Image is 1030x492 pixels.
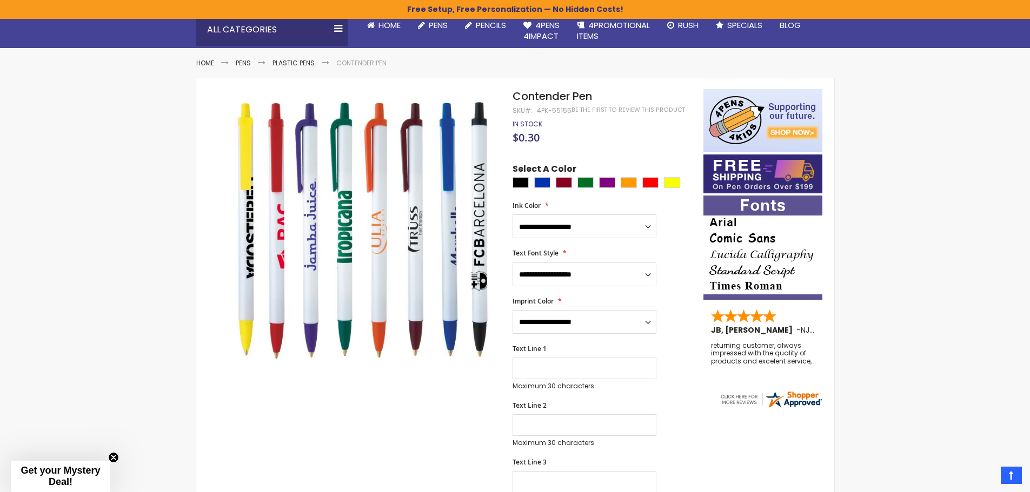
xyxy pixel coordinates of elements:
span: Ink Color [513,201,541,210]
span: $0.30 [513,130,540,145]
span: Text Font Style [513,248,559,258]
div: Red [642,177,659,188]
div: Blue [534,177,550,188]
a: Specials [707,14,771,37]
span: In stock [513,119,542,129]
iframe: Google Customer Reviews [941,463,1030,492]
p: Maximum 30 characters [513,439,656,447]
div: All Categories [196,14,348,46]
p: Maximum 30 characters [513,382,656,390]
span: Specials [727,19,762,31]
div: Purple [599,177,615,188]
div: Orange [621,177,637,188]
span: Pens [429,19,448,31]
div: Burgundy [556,177,572,188]
span: Home [378,19,401,31]
div: returning customer, always impressed with the quality of products and excelent service, will retu... [711,342,816,365]
span: Blog [780,19,801,31]
span: NJ [801,325,814,335]
a: 4PROMOTIONALITEMS [568,14,659,49]
a: Pencils [456,14,515,37]
img: 4pens 4 kids [703,89,822,152]
a: Rush [659,14,707,37]
span: Imprint Color [513,296,554,306]
span: Contender Pen [513,89,592,104]
img: 4pens.com widget logo [719,389,823,409]
div: Yellow [664,177,680,188]
span: Select A Color [513,163,576,178]
div: Get your Mystery Deal!Close teaser [11,461,110,492]
li: Contender Pen [336,59,387,68]
div: Black [513,177,529,188]
a: Be the first to review this product [572,106,685,114]
a: Home [196,58,214,68]
span: Get your Mystery Deal! [21,465,100,487]
a: Blog [771,14,809,37]
div: 4PK-55155 [537,106,572,115]
img: Contender Pen [218,88,499,368]
a: Pens [409,14,456,37]
strong: SKU [513,106,533,115]
span: JB, [PERSON_NAME] [711,325,796,335]
span: - , [796,325,891,335]
img: Free shipping on orders over $199 [703,154,822,193]
a: Pens [236,58,251,68]
img: font-personalization-examples [703,196,822,300]
a: 4Pens4impact [515,14,568,49]
button: Close teaser [108,452,119,463]
a: Plastic Pens [273,58,315,68]
span: Text Line 2 [513,401,547,410]
a: 4pens.com certificate URL [719,402,823,411]
div: Green [577,177,594,188]
a: Home [358,14,409,37]
span: 4PROMOTIONAL ITEMS [577,19,650,42]
span: Pencils [476,19,506,31]
span: Rush [678,19,699,31]
span: Text Line 1 [513,344,547,353]
div: Availability [513,120,542,129]
span: 4Pens 4impact [523,19,560,42]
span: Text Line 3 [513,457,547,467]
